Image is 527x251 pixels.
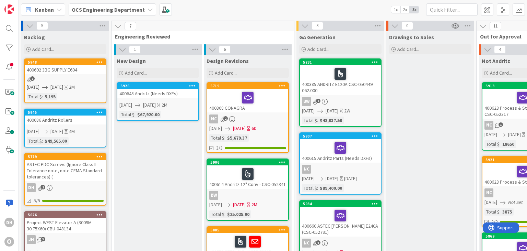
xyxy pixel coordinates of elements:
[134,111,136,118] span: :
[14,1,31,9] span: Support
[484,199,497,206] span: [DATE]
[36,22,48,30] span: 5
[400,6,410,13] span: 2x
[300,65,381,95] div: 400385 ANDRITZ E120A CSC-050449 062.000
[117,89,198,98] div: 400645 Andritz (Needs DXFs)
[225,210,251,218] div: $25.025.00
[69,84,75,91] div: 2M
[500,208,501,216] span: :
[302,97,311,106] div: BW
[25,59,106,65] div: 5948
[207,227,288,233] div: 5885
[207,83,288,112] div: 5719400368 CONAGRA
[25,212,106,233] div: 5626Project WEST Elevator A (3009M - 30.75X60) CBU-048134
[302,107,315,114] span: [DATE]
[50,84,63,91] span: [DATE]
[207,89,288,112] div: 400368 CONAGRA
[300,207,381,237] div: 400660 ASTEC [PERSON_NAME] E240A (CSC-052791)
[43,93,57,100] div: 5,195
[125,70,147,76] span: Add Card...
[209,191,218,200] div: BW
[300,165,381,174] div: NC
[344,107,350,114] div: 2W
[27,235,36,244] div: JH
[209,114,218,123] div: NC
[215,70,237,76] span: Add Card...
[119,101,132,109] span: [DATE]
[25,183,106,192] div: DH
[389,34,434,41] span: Drawings to Sales
[136,111,161,118] div: $67,920.00
[494,45,506,54] span: 4
[303,134,381,139] div: 5907
[300,201,381,207] div: 5934
[25,160,106,181] div: ASTEC PDC Screws (Ignore Class II Tolerance note, note CEMA Standard tolerances) (
[117,83,198,89] div: 5926
[207,159,288,165] div: 5906
[42,93,43,100] span: :
[233,125,246,132] span: [DATE]
[41,185,45,189] span: 1
[207,191,288,200] div: BW
[484,131,497,138] span: [DATE]
[317,184,318,192] span: :
[28,212,106,217] div: 5626
[307,46,329,52] span: Add Card...
[484,208,500,216] div: Total $
[117,83,198,98] div: 5926400645 Andritz (Needs DXFs)
[115,33,285,40] span: Engineering Reviewed
[326,107,338,114] span: [DATE]
[209,134,224,142] div: Total $
[318,117,344,124] div: $48,037.50
[207,165,288,189] div: 400614 Andritz 12" Conv - CSC-052341
[344,175,357,182] div: [DATE]
[41,237,45,241] span: 3
[300,133,381,163] div: 5907400615 Andritz Parts (Needs DXFs)
[482,57,510,64] span: Not Andritz
[300,97,381,106] div: BW
[490,22,501,30] span: 11
[491,218,498,226] span: 2/2
[484,121,493,130] div: NC
[207,159,288,189] div: 5906400614 Andritz 12" Conv - CSC-052341
[209,201,222,208] span: [DATE]
[27,137,42,145] div: Total $
[401,22,413,30] span: 0
[484,188,493,197] div: NC
[25,212,106,218] div: 5626
[426,3,478,16] input: Quick Filter...
[25,235,106,244] div: JH
[302,239,311,248] div: NC
[69,128,75,135] div: 4M
[224,210,225,218] span: :
[299,34,336,41] span: GA Generation
[300,239,381,248] div: NC
[501,140,516,148] div: 18650
[219,45,231,54] span: 6
[32,46,54,52] span: Add Card...
[28,154,106,159] div: 5779
[210,84,288,88] div: 5719
[300,59,381,65] div: 5731
[143,101,156,109] span: [DATE]
[216,144,223,152] span: 3/3
[302,117,317,124] div: Total $
[316,240,320,245] span: 6
[4,218,14,227] div: DH
[27,183,36,192] div: DH
[27,128,39,135] span: [DATE]
[25,218,106,233] div: Project WEST Elevator A (3009M - 30.75X60) CBU-048134
[129,45,141,54] span: 1
[210,228,288,232] div: 5885
[326,175,338,182] span: [DATE]
[25,109,106,116] div: 5945
[209,210,224,218] div: Total $
[207,57,249,64] span: Design Revisions
[27,84,39,91] span: [DATE]
[500,140,501,148] span: :
[125,22,136,30] span: 7
[312,22,323,30] span: 3
[316,99,320,103] span: 2
[25,59,106,74] div: 5948400692 3BG SUPPLY E604
[490,70,512,76] span: Add Card...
